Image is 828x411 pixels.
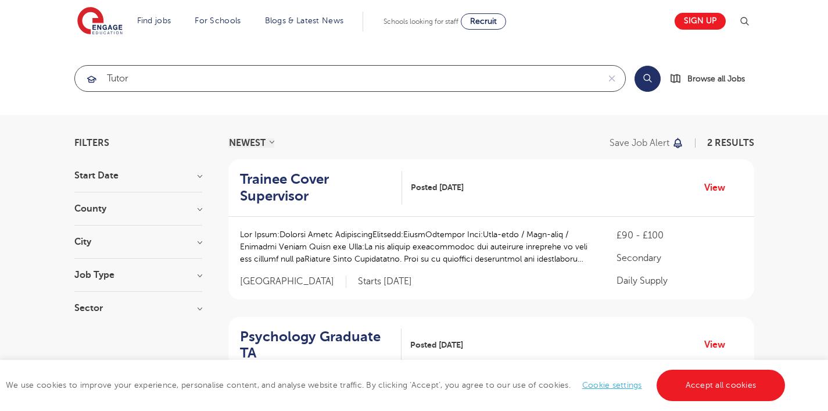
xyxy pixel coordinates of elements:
[675,13,726,30] a: Sign up
[74,204,202,213] h3: County
[74,138,109,148] span: Filters
[704,180,734,195] a: View
[670,72,754,85] a: Browse all Jobs
[240,276,346,288] span: [GEOGRAPHIC_DATA]
[470,17,497,26] span: Recruit
[616,251,742,265] p: Secondary
[74,65,626,92] div: Submit
[195,16,241,25] a: For Schools
[411,181,464,194] span: Posted [DATE]
[657,370,786,401] a: Accept all cookies
[704,337,734,352] a: View
[240,171,402,205] a: Trainee Cover Supervisor
[137,16,171,25] a: Find jobs
[240,328,402,362] a: Psychology Graduate TA
[616,228,742,242] p: £90 - £100
[610,138,684,148] button: Save job alert
[687,72,745,85] span: Browse all Jobs
[616,274,742,288] p: Daily Supply
[240,328,393,362] h2: Psychology Graduate TA
[707,138,754,148] span: 2 RESULTS
[74,171,202,180] h3: Start Date
[610,138,669,148] p: Save job alert
[582,381,642,389] a: Cookie settings
[240,171,393,205] h2: Trainee Cover Supervisor
[358,276,412,288] p: Starts [DATE]
[240,228,594,265] p: Lor Ipsum:Dolorsi Ametc AdipiscingElitsedd:EiusmOdtempor Inci:Utla-etdo / Magn-aliq / Enimadmi Ve...
[265,16,344,25] a: Blogs & Latest News
[410,339,463,351] span: Posted [DATE]
[598,66,625,91] button: Clear
[74,303,202,313] h3: Sector
[461,13,506,30] a: Recruit
[77,7,123,36] img: Engage Education
[635,66,661,92] button: Search
[383,17,458,26] span: Schools looking for staff
[74,237,202,246] h3: City
[75,66,598,91] input: Submit
[74,270,202,280] h3: Job Type
[6,381,788,389] span: We use cookies to improve your experience, personalise content, and analyse website traffic. By c...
